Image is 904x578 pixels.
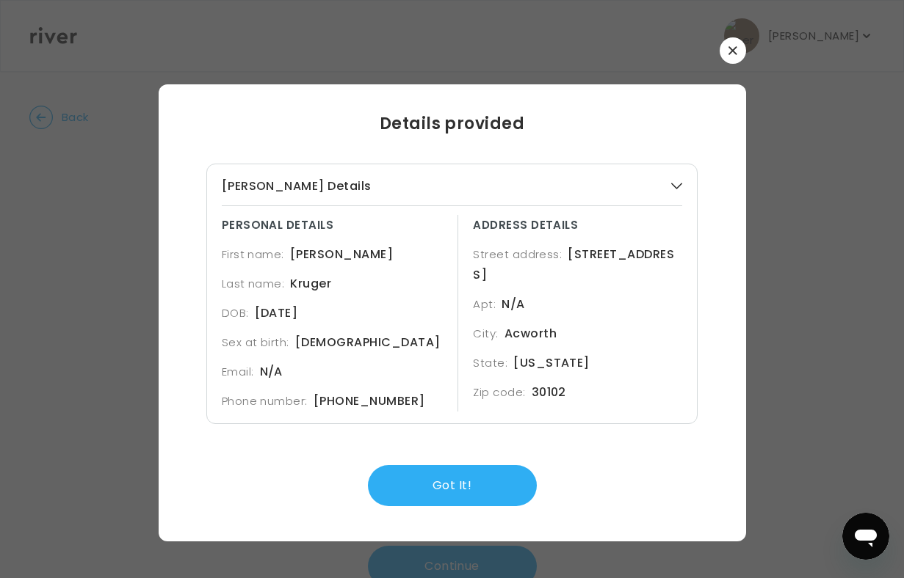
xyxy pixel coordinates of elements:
span: 30102 [532,384,566,400]
div: Zip code: [473,382,682,403]
div: Sex at birth: [222,332,446,353]
span: N/A [260,363,283,380]
span: [US_STATE] [513,354,590,371]
h3: PERSONAL DETAILS [222,215,446,235]
span: Kruger [290,275,331,292]
span: [PHONE_NUMBER] [314,392,425,409]
span: [PERSON_NAME] [290,246,393,263]
button: Got It! [368,465,537,506]
div: Apt: [473,294,682,315]
div: City: [473,323,682,344]
iframe: Button to launch messaging window [842,513,889,560]
span: N/A [502,296,524,312]
h3: ADDRESS DETAILS [473,215,682,235]
div: DOB: [222,303,446,323]
div: Email: [222,362,446,382]
div: State: [473,353,682,373]
button: [PERSON_NAME] Details [222,176,683,197]
div: Street address: [473,244,682,285]
span: [DEMOGRAPHIC_DATA] [295,334,441,351]
div: Last name: [222,274,446,294]
h2: [PERSON_NAME] Details [222,176,372,197]
span: [STREET_ADDRESS] [473,246,674,283]
span: Acworth [505,325,557,342]
h3: Details provided [380,114,525,134]
div: First name: [222,244,446,265]
span: [DATE] [255,304,298,321]
div: Phone number: [222,391,446,411]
